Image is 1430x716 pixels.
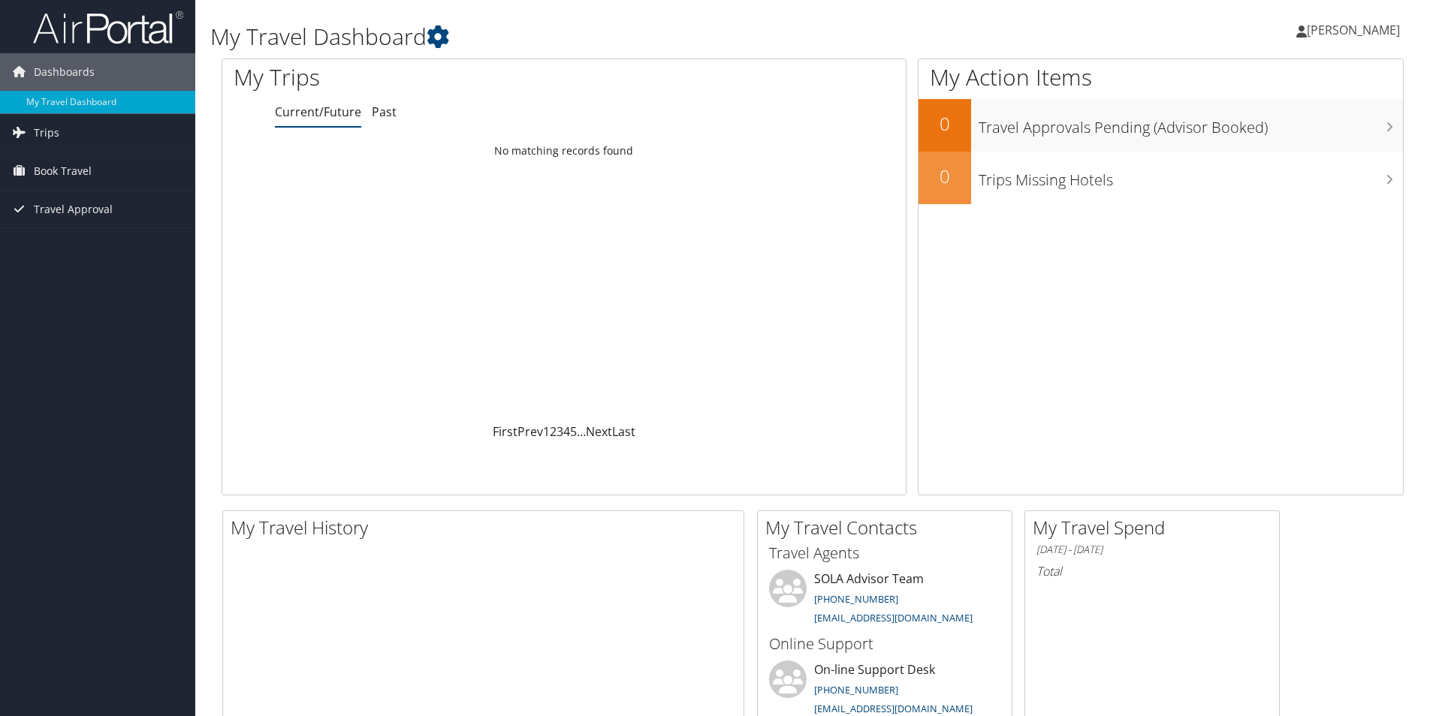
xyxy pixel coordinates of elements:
[275,104,361,120] a: Current/Future
[586,423,612,440] a: Next
[814,702,973,715] a: [EMAIL_ADDRESS][DOMAIN_NAME]
[577,423,586,440] span: …
[34,53,95,91] span: Dashboards
[919,62,1403,93] h1: My Action Items
[231,515,744,540] h2: My Travel History
[814,683,898,696] a: [PHONE_NUMBER]
[1036,563,1268,579] h6: Total
[814,592,898,606] a: [PHONE_NUMBER]
[372,104,397,120] a: Past
[33,10,183,45] img: airportal-logo.png
[919,111,971,137] h2: 0
[34,114,59,152] span: Trips
[570,423,577,440] a: 5
[34,152,92,190] span: Book Travel
[517,423,543,440] a: Prev
[919,99,1403,152] a: 0Travel Approvals Pending (Advisor Booked)
[1036,543,1268,557] h6: [DATE] - [DATE]
[919,152,1403,204] a: 0Trips Missing Hotels
[222,137,906,164] td: No matching records found
[234,62,610,93] h1: My Trips
[762,570,1008,631] li: SOLA Advisor Team
[493,423,517,440] a: First
[1033,515,1279,540] h2: My Travel Spend
[550,423,557,440] a: 2
[814,611,973,624] a: [EMAIL_ADDRESS][DOMAIN_NAME]
[34,191,113,228] span: Travel Approval
[769,543,1000,564] h3: Travel Agents
[543,423,550,440] a: 1
[1307,22,1400,38] span: [PERSON_NAME]
[765,515,1012,540] h2: My Travel Contacts
[612,423,635,440] a: Last
[919,164,971,189] h2: 0
[1296,8,1415,53] a: [PERSON_NAME]
[563,423,570,440] a: 4
[979,110,1403,138] h3: Travel Approvals Pending (Advisor Booked)
[979,162,1403,191] h3: Trips Missing Hotels
[769,633,1000,654] h3: Online Support
[210,21,1013,53] h1: My Travel Dashboard
[557,423,563,440] a: 3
